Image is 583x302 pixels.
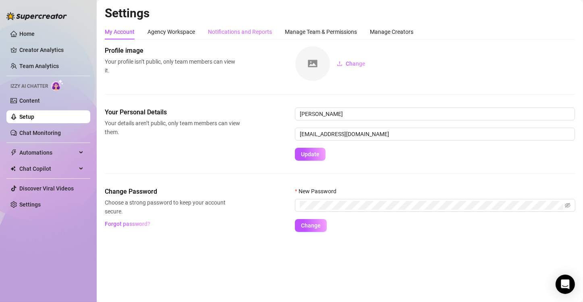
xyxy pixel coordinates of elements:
a: Setup [19,114,34,120]
button: Change [295,219,327,232]
input: Enter new email [295,128,575,141]
span: eye-invisible [565,203,571,208]
img: Chat Copilot [10,166,16,172]
button: Forgot password? [105,217,151,230]
span: Profile image [105,46,240,56]
a: Settings [19,201,41,208]
a: Chat Monitoring [19,130,61,136]
label: New Password [295,187,342,196]
span: Your profile isn’t public, only team members can view it. [105,57,240,75]
input: New Password [300,201,563,210]
a: Discover Viral Videos [19,185,74,192]
div: Notifications and Reports [208,27,272,36]
div: Open Intercom Messenger [556,275,575,294]
img: logo-BBDzfeDw.svg [6,12,67,20]
span: Choose a strong password to keep your account secure. [105,198,240,216]
span: upload [337,61,342,66]
span: thunderbolt [10,149,17,156]
div: My Account [105,27,135,36]
span: Update [301,151,320,157]
span: Izzy AI Chatter [10,83,48,90]
button: Change [330,57,372,70]
a: Creator Analytics [19,43,84,56]
a: Home [19,31,35,37]
div: Agency Workspace [147,27,195,36]
span: Forgot password? [105,221,151,227]
div: Manage Creators [370,27,413,36]
div: Manage Team & Permissions [285,27,357,36]
span: Change [346,60,365,67]
span: Your Personal Details [105,108,240,117]
span: Change Password [105,187,240,197]
span: Your details aren’t public, only team members can view them. [105,119,240,137]
img: square-placeholder.png [295,46,330,81]
span: Change [301,222,321,229]
span: Chat Copilot [19,162,77,175]
img: AI Chatter [51,79,64,91]
a: Team Analytics [19,63,59,69]
button: Update [295,148,326,161]
h2: Settings [105,6,575,21]
input: Enter name [295,108,575,120]
a: Content [19,97,40,104]
span: Automations [19,146,77,159]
